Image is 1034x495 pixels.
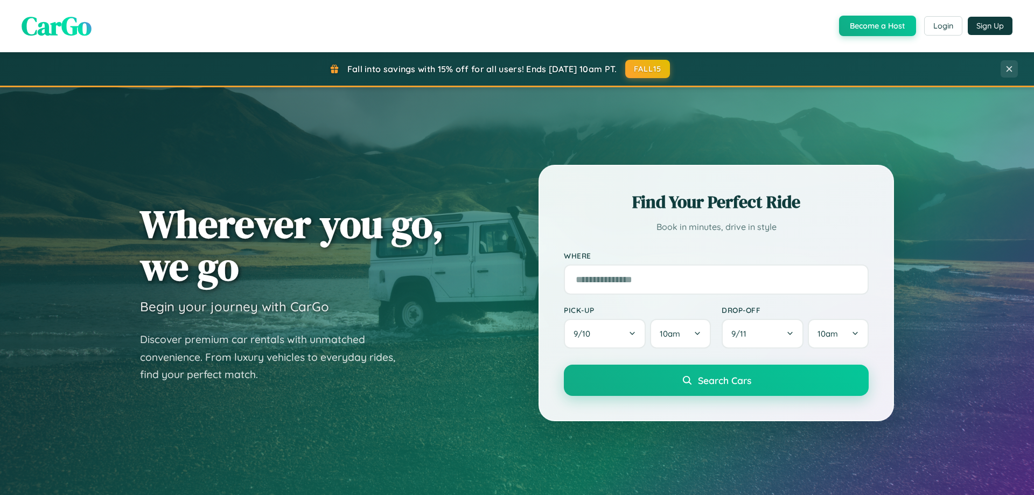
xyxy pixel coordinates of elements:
[698,374,751,386] span: Search Cars
[564,305,711,315] label: Pick-up
[347,64,617,74] span: Fall into savings with 15% off for all users! Ends [DATE] 10am PT.
[722,319,804,348] button: 9/11
[564,319,646,348] button: 9/10
[564,251,869,260] label: Where
[650,319,711,348] button: 10am
[140,331,409,384] p: Discover premium car rentals with unmatched convenience. From luxury vehicles to everyday rides, ...
[924,16,962,36] button: Login
[574,329,596,339] span: 9 / 10
[564,190,869,214] h2: Find Your Perfect Ride
[22,8,92,44] span: CarGo
[839,16,916,36] button: Become a Host
[564,365,869,396] button: Search Cars
[722,305,869,315] label: Drop-off
[625,60,670,78] button: FALL15
[818,329,838,339] span: 10am
[140,298,329,315] h3: Begin your journey with CarGo
[140,203,444,288] h1: Wherever you go, we go
[968,17,1012,35] button: Sign Up
[731,329,752,339] span: 9 / 11
[564,219,869,235] p: Book in minutes, drive in style
[808,319,869,348] button: 10am
[660,329,680,339] span: 10am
